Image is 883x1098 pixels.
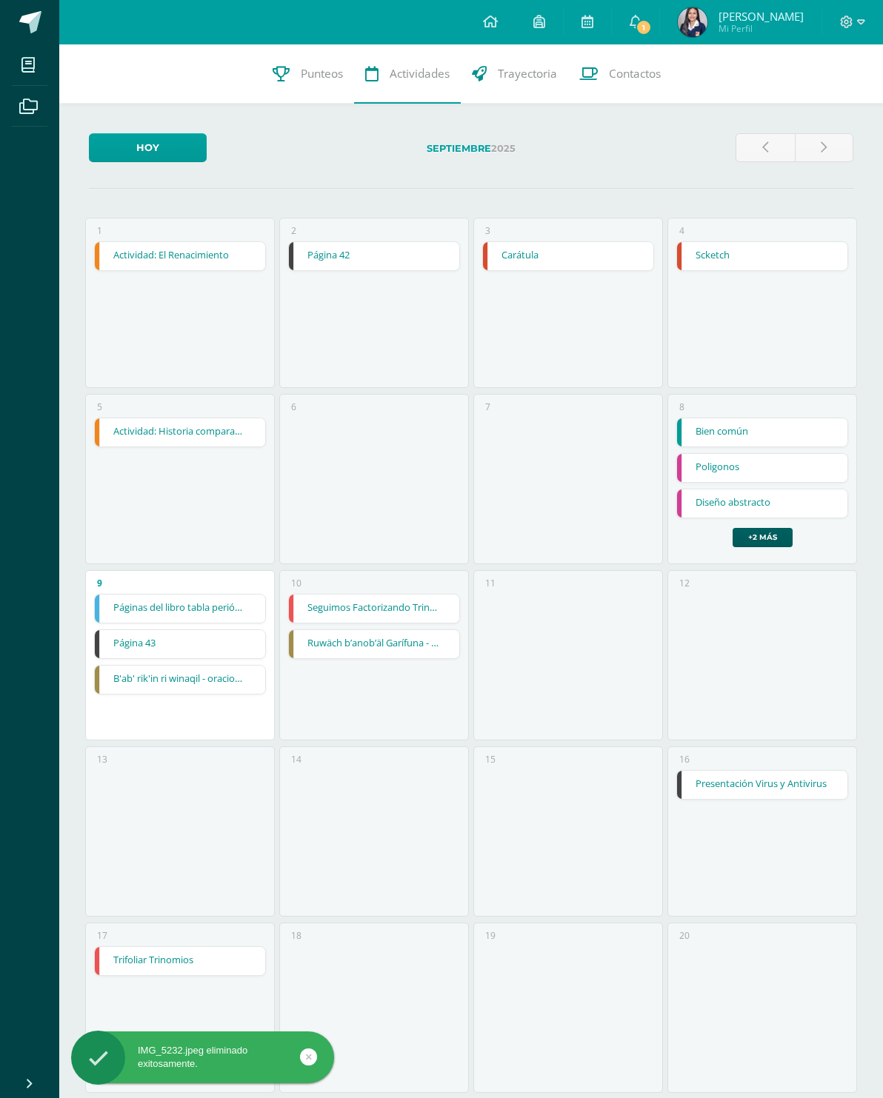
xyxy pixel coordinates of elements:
div: 16 [679,753,690,766]
div: 7 [485,401,490,413]
div: Presentación Virus y Antivirus | Tarea [676,770,847,800]
div: 13 [97,753,107,766]
a: Poligonos [677,454,847,482]
a: Bien común [677,418,847,446]
div: Poligonos | Tarea [676,453,847,483]
span: Trayectoria [498,66,557,81]
strong: Septiembre [427,143,491,154]
span: Mi Perfil [719,22,804,35]
div: 1 [97,224,102,237]
div: 20 [679,929,690,942]
div: 15 [485,753,496,766]
div: IMG_5232.jpeg eliminado exitosamente. [71,1044,334,1071]
div: 6 [291,401,296,413]
div: Actividad: El Renacimiento | Tarea [94,241,265,271]
a: B'ab' rik'in ri winaqil - oraciones con las personas [95,666,264,694]
a: Trifoliar Trinomios [95,947,264,975]
a: Presentación Virus y Antivirus [677,771,847,799]
div: 5 [97,401,102,413]
span: 1 [636,19,652,36]
div: 17 [97,929,107,942]
div: 19 [485,929,496,942]
a: Ruwäch b’anob’äl Garífuna - El arte garífuna. [289,630,459,658]
div: 14 [291,753,301,766]
span: Actividades [390,66,450,81]
span: [PERSON_NAME] [719,9,804,24]
div: Actividad: Historia comparada de América y Europa | Tarea [94,418,265,447]
a: Diseño abstracto [677,489,847,518]
div: Scketch | Tarea [676,241,847,271]
span: Punteos [301,66,343,81]
div: 4 [679,224,684,237]
div: 11 [485,577,496,589]
span: Contactos [609,66,661,81]
div: Trifoliar Trinomios | Tarea [94,946,265,976]
div: 8 [679,401,684,413]
div: 3 [485,224,490,237]
a: Actividades [354,44,461,104]
div: 10 [291,577,301,589]
div: Bien común | Tarea [676,418,847,447]
div: Diseño abstracto | Tarea [676,489,847,518]
div: 9 [97,577,102,589]
a: Contactos [568,44,672,104]
a: Actividad: Historia comparada de [GEOGRAPHIC_DATA] y [GEOGRAPHIC_DATA] [95,418,264,446]
div: Página 42 | Tarea [288,241,459,271]
div: Páginas del libro tabla periódica | Tarea [94,594,265,623]
a: +2 más [733,528,793,547]
a: Páginas del libro tabla periódica [95,595,264,623]
div: 12 [679,577,690,589]
a: Scketch [677,242,847,270]
a: Página 43 [95,630,264,658]
div: B'ab' rik'in ri winaqil - oraciones con las personas | Tarea [94,665,265,694]
a: Página 42 [289,242,459,270]
div: 18 [291,929,301,942]
a: Punteos [261,44,354,104]
div: Carátula | Tarea [482,241,653,271]
div: 2 [291,224,296,237]
a: Seguimos Factorizando Trinomios [289,595,459,623]
a: Hoy [89,133,207,162]
a: Trayectoria [461,44,568,104]
div: Página 43 | Tarea [94,629,265,659]
div: Seguimos Factorizando Trinomios | Tarea [288,594,459,623]
a: Carátula [483,242,653,270]
label: 2025 [219,133,724,164]
a: Actividad: El Renacimiento [95,242,264,270]
img: 68bc2b8b3c956e66f054c01fba131ac1.png [678,7,707,37]
div: Ruwäch b’anob’äl Garífuna - El arte garífuna. | Tarea [288,629,459,659]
